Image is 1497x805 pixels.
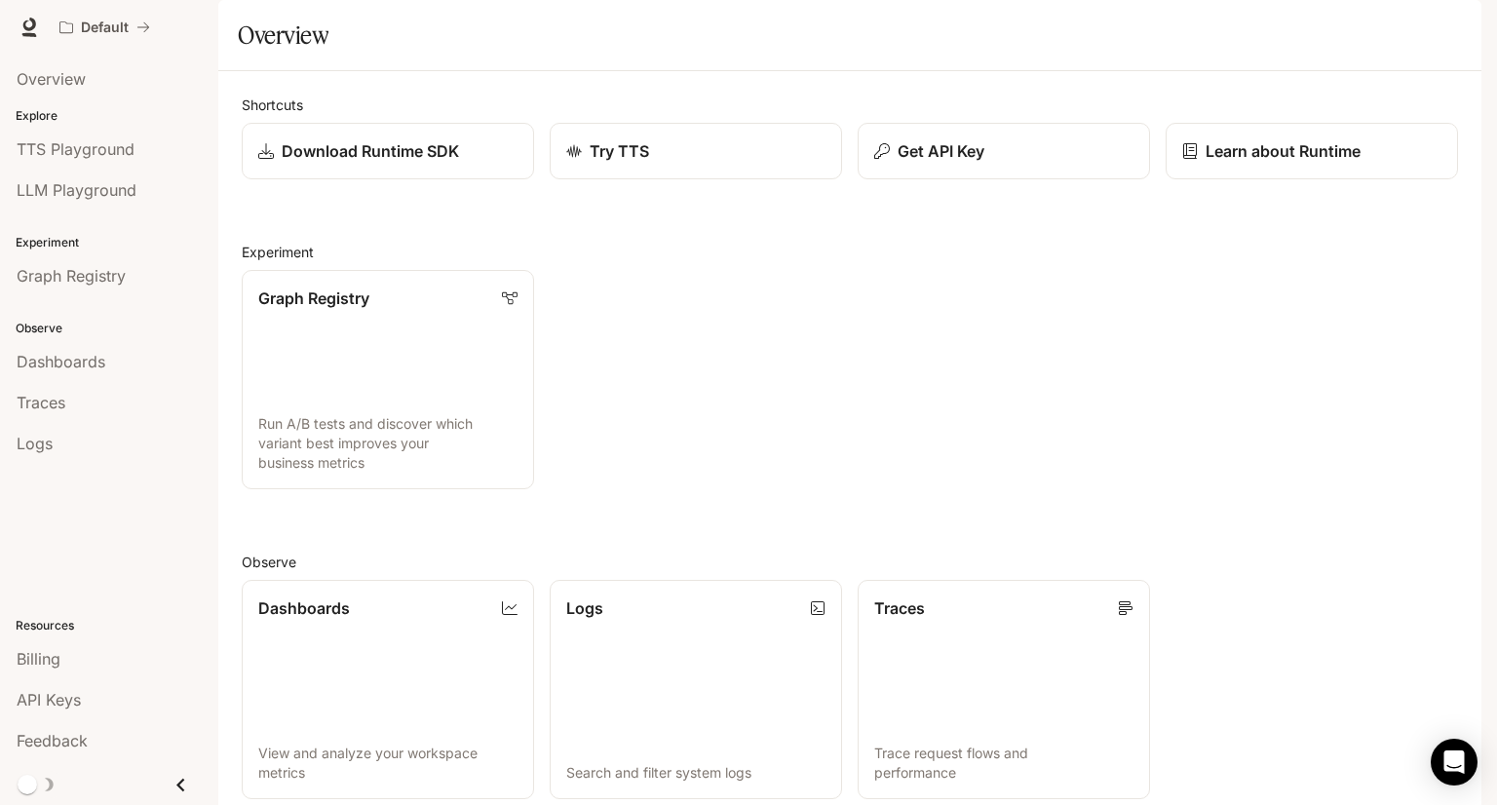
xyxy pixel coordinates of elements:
a: LogsSearch and filter system logs [550,580,842,799]
p: Dashboards [258,596,350,620]
h2: Shortcuts [242,95,1458,115]
a: Learn about Runtime [1166,123,1458,179]
h2: Experiment [242,242,1458,262]
p: Run A/B tests and discover which variant best improves your business metrics [258,414,518,473]
h1: Overview [238,16,328,55]
a: Try TTS [550,123,842,179]
button: Get API Key [858,123,1150,179]
p: Download Runtime SDK [282,139,459,163]
p: Get API Key [898,139,984,163]
p: Try TTS [590,139,649,163]
a: DashboardsView and analyze your workspace metrics [242,580,534,799]
a: TracesTrace request flows and performance [858,580,1150,799]
a: Graph RegistryRun A/B tests and discover which variant best improves your business metrics [242,270,534,489]
p: View and analyze your workspace metrics [258,744,518,783]
p: Traces [874,596,925,620]
h2: Observe [242,552,1458,572]
p: Graph Registry [258,287,369,310]
p: Trace request flows and performance [874,744,1133,783]
button: All workspaces [51,8,159,47]
p: Logs [566,596,603,620]
p: Search and filter system logs [566,763,825,783]
p: Default [81,19,129,36]
div: Open Intercom Messenger [1431,739,1478,786]
a: Download Runtime SDK [242,123,534,179]
p: Learn about Runtime [1206,139,1361,163]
